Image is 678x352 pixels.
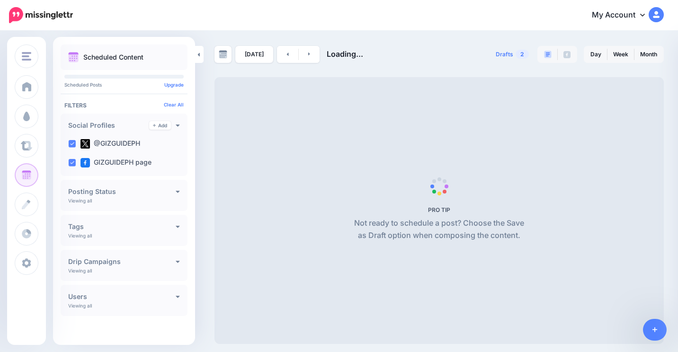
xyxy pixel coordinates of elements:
[585,47,607,62] a: Day
[64,102,184,109] h4: Filters
[149,121,171,130] a: Add
[350,206,528,213] h5: PRO TIP
[164,82,184,88] a: Upgrade
[516,50,529,59] span: 2
[544,51,552,58] img: paragraph-boxed.png
[68,268,92,273] p: Viewing all
[68,258,176,265] h4: Drip Campaigns
[164,102,184,107] a: Clear All
[22,52,31,61] img: menu.png
[582,4,664,27] a: My Account
[68,122,149,129] h4: Social Profiles
[68,233,92,238] p: Viewing all
[327,49,363,59] span: Loading...
[68,188,176,195] h4: Posting Status
[80,139,140,149] label: @GIZGUIDEPH
[9,7,73,23] img: Missinglettr
[634,47,663,62] a: Month
[607,47,634,62] a: Week
[64,82,184,87] p: Scheduled Posts
[563,51,571,58] img: facebook-grey-square.png
[219,50,227,59] img: calendar-grey-darker.png
[80,158,90,167] img: facebook-square.png
[80,139,90,149] img: twitter-square.png
[68,303,92,308] p: Viewing all
[68,223,176,230] h4: Tags
[496,52,513,57] span: Drafts
[83,54,143,61] p: Scheduled Content
[235,46,273,63] a: [DATE]
[490,46,535,63] a: Drafts2
[68,52,79,62] img: calendar.png
[68,293,176,300] h4: Users
[350,217,528,242] p: Not ready to schedule a post? Choose the Save as Draft option when composing the content.
[68,198,92,203] p: Viewing all
[80,158,152,167] label: GIZGUIDEPH page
